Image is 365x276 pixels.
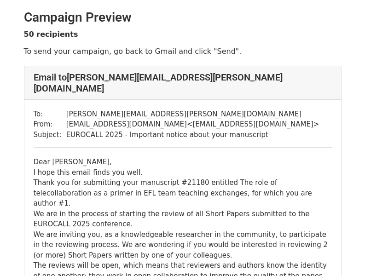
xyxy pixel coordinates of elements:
td: To: [34,109,66,120]
strong: 50 recipients [24,30,78,39]
h4: Email to [PERSON_NAME][EMAIL_ADDRESS][PERSON_NAME][DOMAIN_NAME] [34,72,332,94]
td: [EMAIL_ADDRESS][DOMAIN_NAME] < [EMAIL_ADDRESS][DOMAIN_NAME] > [66,119,319,130]
iframe: Chat Widget [319,232,365,276]
td: [PERSON_NAME][EMAIL_ADDRESS][PERSON_NAME][DOMAIN_NAME] [66,109,319,120]
p: To send your campaign, go back to Gmail and click "Send". [24,46,342,56]
td: From: [34,119,66,130]
h2: Campaign Preview [24,10,342,25]
td: EUROCALL 2025 - Important notice about your manuscript [66,130,319,140]
td: Subject: [34,130,66,140]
